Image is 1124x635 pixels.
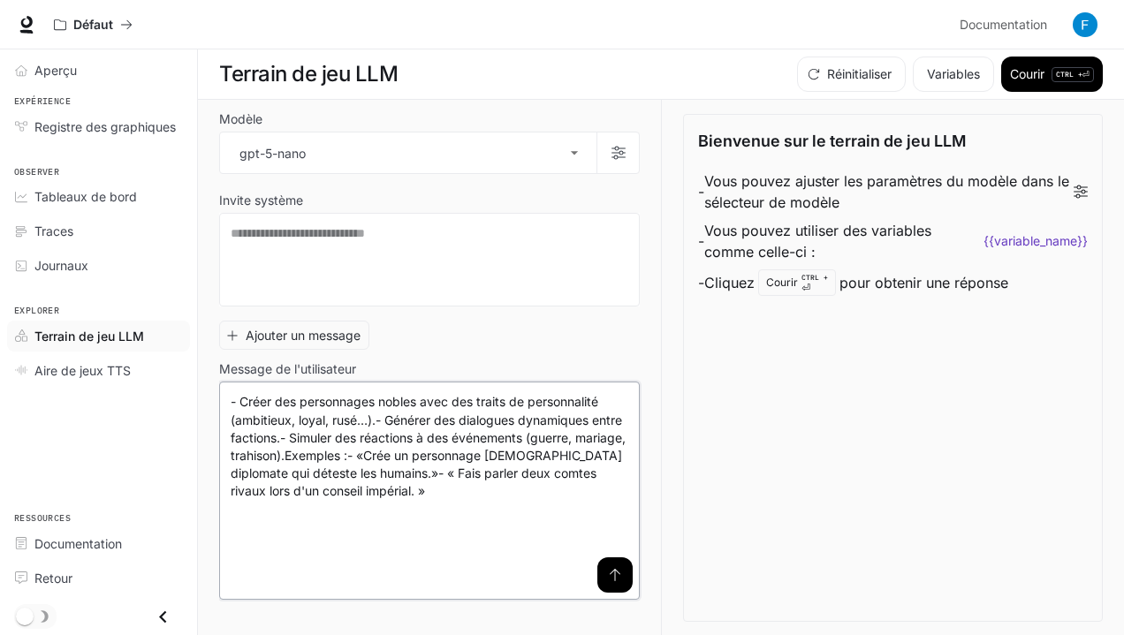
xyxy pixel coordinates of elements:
[34,63,77,78] font: Aperçu
[1010,66,1044,81] font: Courir
[239,146,306,161] font: gpt-5-nano
[960,17,1047,32] font: Documentation
[927,66,980,81] font: Variables
[34,119,176,134] font: Registre des graphiques
[801,273,828,282] font: CTRL +
[14,512,71,524] font: Ressources
[219,61,398,87] font: Terrain de jeu LLM
[220,132,596,173] div: gpt-5-nano
[7,563,190,593] a: Retour
[1082,70,1090,79] font: ⏎
[34,189,137,204] font: Tableaux de bord
[14,95,71,107] font: Expérience
[698,183,704,200] font: -
[704,172,1069,211] font: Vous pouvez ajuster les paramètres du modèle dans le sélecteur de modèle
[1073,12,1097,37] img: Avatar de l'utilisateur
[7,321,190,352] a: Terrain de jeu LLM
[34,363,131,378] font: Aire de jeux TTS
[698,274,704,291] font: -
[7,55,190,86] a: Aperçu
[983,232,1088,250] code: {{variable_name}}
[219,321,369,350] button: Ajouter un message
[34,258,88,273] font: Journaux
[7,215,190,246] a: Traces
[7,528,190,559] a: Documentation
[14,305,59,316] font: Explorer
[7,250,190,281] a: Journaux
[34,223,73,238] font: Traces
[913,57,994,92] button: Variables
[704,274,755,291] font: Cliquez
[219,193,303,208] font: Invite système
[143,599,183,635] button: Fermer le tiroir
[34,571,72,586] font: Retour
[7,355,190,386] a: Aire de jeux TTS
[1067,7,1103,42] button: Avatar de l'utilisateur
[246,328,361,343] font: Ajouter un message
[14,166,59,178] font: Observer
[34,536,122,551] font: Documentation
[34,329,144,344] font: Terrain de jeu LLM
[766,276,798,289] font: Courir
[953,7,1060,42] a: Documentation
[801,282,810,294] font: ⏎
[839,274,1008,291] font: pour obtenir une réponse
[7,111,190,142] a: Registre des graphiques
[698,232,704,250] font: -
[704,222,931,261] font: Vous pouvez utiliser des variables comme celle-ci :
[1056,70,1082,79] font: CTRL +
[7,181,190,212] a: Tableaux de bord
[73,17,113,32] font: Défaut
[46,7,140,42] button: Tous les espaces de travail
[16,606,34,625] span: Basculement du mode sombre
[1001,57,1103,92] button: CourirCTRL +⏎
[698,132,966,150] font: Bienvenue sur le terrain de jeu LLM
[827,66,892,81] font: Réinitialiser
[797,57,906,92] button: Réinitialiser
[219,361,356,376] font: Message de l'utilisateur
[219,111,262,126] font: Modèle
